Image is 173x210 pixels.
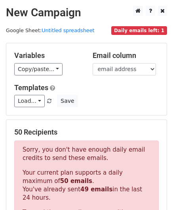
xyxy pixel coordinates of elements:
iframe: Chat Widget [133,172,173,210]
a: Daily emails left: 1 [111,27,167,33]
strong: 49 emails [80,186,112,193]
h5: Variables [14,51,81,60]
a: Untitled spreadsheet [42,27,94,33]
p: Your current plan supports a daily maximum of . You've already sent in the last 24 hours. [23,169,150,202]
strong: 50 emails [60,177,92,185]
a: Copy/paste... [14,63,63,75]
button: Save [57,95,78,107]
p: Sorry, you don't have enough daily email credits to send these emails. [23,146,150,162]
small: Google Sheet: [6,27,95,33]
h5: Email column [93,51,159,60]
h5: 50 Recipients [14,128,159,137]
a: Load... [14,95,45,107]
a: Templates [14,83,48,92]
span: Daily emails left: 1 [111,26,167,35]
h2: New Campaign [6,6,167,19]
